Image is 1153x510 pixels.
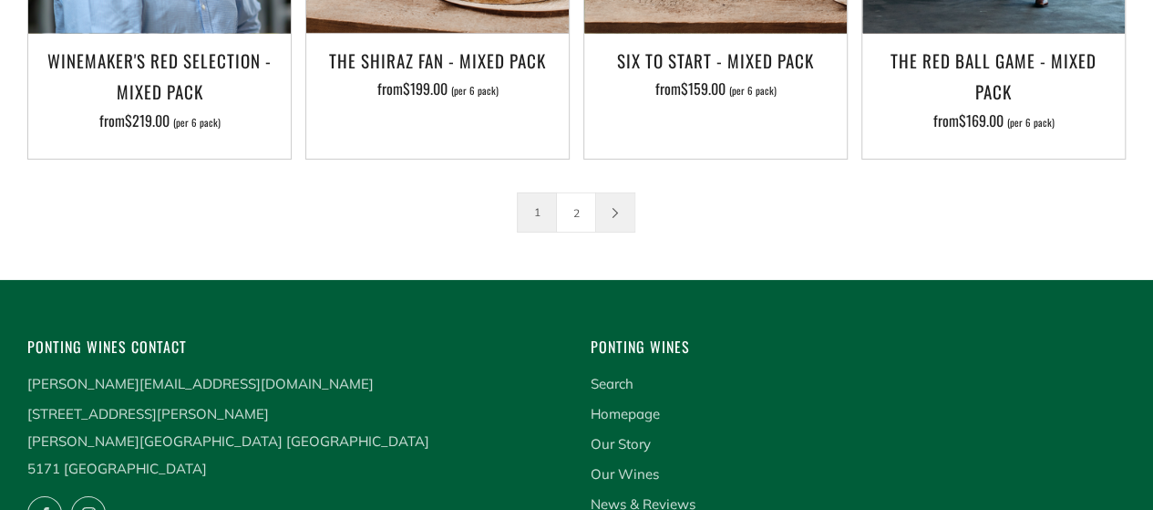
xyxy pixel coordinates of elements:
[593,45,838,76] h3: Six To Start - Mixed Pack
[99,109,221,131] span: from
[28,45,291,136] a: Winemaker's Red Selection - Mixed Pack from$219.00 (per 6 pack)
[959,109,1004,131] span: $169.00
[403,78,448,99] span: $199.00
[933,109,1055,131] span: from
[27,335,563,359] h4: Ponting Wines Contact
[377,78,499,99] span: from
[27,375,374,392] a: [PERSON_NAME][EMAIL_ADDRESS][DOMAIN_NAME]
[557,193,595,232] a: 2
[591,405,660,422] a: Homepage
[591,435,651,453] a: Our Story
[27,401,563,483] p: [STREET_ADDRESS][PERSON_NAME] [PERSON_NAME][GEOGRAPHIC_DATA] [GEOGRAPHIC_DATA] 5171 [GEOGRAPHIC_D...
[125,109,170,131] span: $219.00
[517,193,557,233] span: 1
[591,375,633,392] a: Search
[871,45,1116,107] h3: The Red Ball Game - Mixed Pack
[173,118,221,128] span: (per 6 pack)
[681,78,726,99] span: $159.00
[862,45,1125,136] a: The Red Ball Game - Mixed Pack from$169.00 (per 6 pack)
[315,45,560,76] h3: The Shiraz Fan - Mixed Pack
[1007,118,1055,128] span: (per 6 pack)
[584,45,847,136] a: Six To Start - Mixed Pack from$159.00 (per 6 pack)
[591,335,1127,359] h4: Ponting Wines
[591,465,659,483] a: Our Wines
[451,86,499,96] span: (per 6 pack)
[655,78,777,99] span: from
[729,86,777,96] span: (per 6 pack)
[306,45,569,136] a: The Shiraz Fan - Mixed Pack from$199.00 (per 6 pack)
[37,45,282,107] h3: Winemaker's Red Selection - Mixed Pack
